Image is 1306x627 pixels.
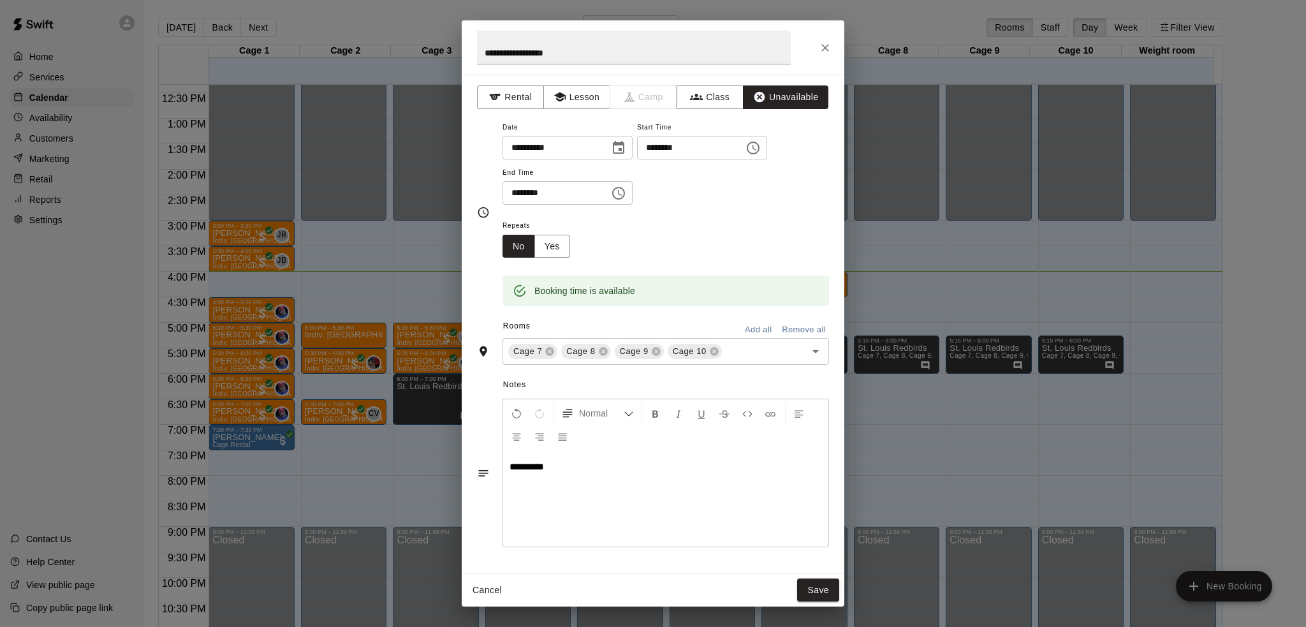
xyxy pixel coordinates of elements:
[668,345,712,358] span: Cage 10
[743,85,828,109] button: Unavailable
[534,279,635,302] div: Booking time is available
[645,402,666,425] button: Format Bold
[677,85,744,109] button: Class
[561,345,600,358] span: Cage 8
[737,402,758,425] button: Insert Code
[740,135,766,161] button: Choose time, selected time is 6:30 PM
[503,235,570,258] div: outlined button group
[477,345,490,358] svg: Rooms
[503,375,829,395] span: Notes
[668,344,722,359] div: Cage 10
[610,85,677,109] span: Camps can only be created in the Services page
[503,235,535,258] button: No
[543,85,610,109] button: Lesson
[477,206,490,219] svg: Timing
[606,135,631,161] button: Choose date, selected date is Aug 21, 2025
[534,235,570,258] button: Yes
[759,402,781,425] button: Insert Link
[788,402,810,425] button: Left Align
[508,344,557,359] div: Cage 7
[561,344,610,359] div: Cage 8
[814,36,837,59] button: Close
[797,579,839,602] button: Save
[529,402,550,425] button: Redo
[503,119,633,136] span: Date
[714,402,735,425] button: Format Strikethrough
[467,579,508,602] button: Cancel
[615,344,664,359] div: Cage 9
[508,345,547,358] span: Cage 7
[779,320,829,340] button: Remove all
[691,402,712,425] button: Format Underline
[506,425,527,448] button: Center Align
[503,165,633,182] span: End Time
[503,218,580,235] span: Repeats
[477,85,544,109] button: Rental
[668,402,689,425] button: Format Italics
[477,467,490,480] svg: Notes
[556,402,639,425] button: Formatting Options
[606,181,631,206] button: Choose time, selected time is 7:00 PM
[529,425,550,448] button: Right Align
[506,402,527,425] button: Undo
[738,320,779,340] button: Add all
[503,321,531,330] span: Rooms
[552,425,573,448] button: Justify Align
[615,345,654,358] span: Cage 9
[637,119,767,136] span: Start Time
[807,343,825,360] button: Open
[579,407,624,420] span: Normal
